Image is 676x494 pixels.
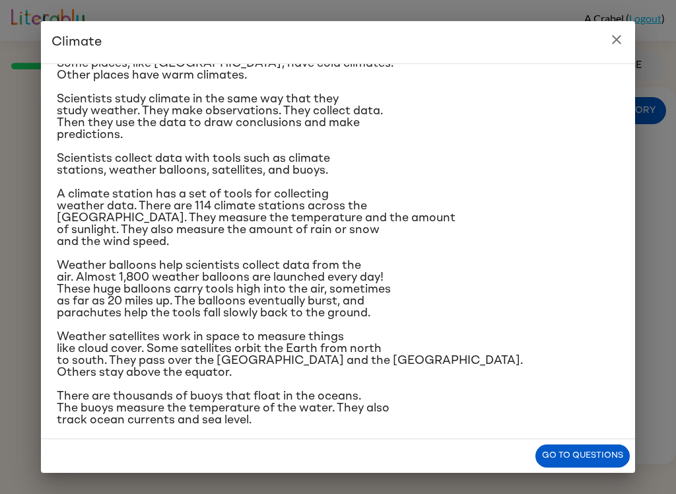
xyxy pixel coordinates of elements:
[57,438,343,462] span: Whether on land, in the air, or in the water, scientists have ways to learn about Earth’s climate.
[535,444,630,468] button: Go to questions
[57,188,456,248] span: A climate station has a set of tools for collecting weather data. There are 114 climate stations ...
[57,153,330,176] span: Scientists collect data with tools such as climate stations, weather balloons, satellites, and bu...
[41,21,635,63] h2: Climate
[57,57,393,81] span: Some places, like [GEOGRAPHIC_DATA], have cold climates. Other places have warm climates.
[57,260,391,319] span: Weather balloons help scientists collect data from the air. Almost 1,800 weather balloons are lau...
[603,26,630,53] button: close
[57,390,389,426] span: There are thousands of buoys that float in the oceans. The buoys measure the temperature of the w...
[57,93,383,141] span: Scientists study climate in the same way that they study weather. They make observations. They co...
[57,331,523,378] span: Weather satellites work in space to measure things like cloud cover. Some satellites orbit the Ea...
